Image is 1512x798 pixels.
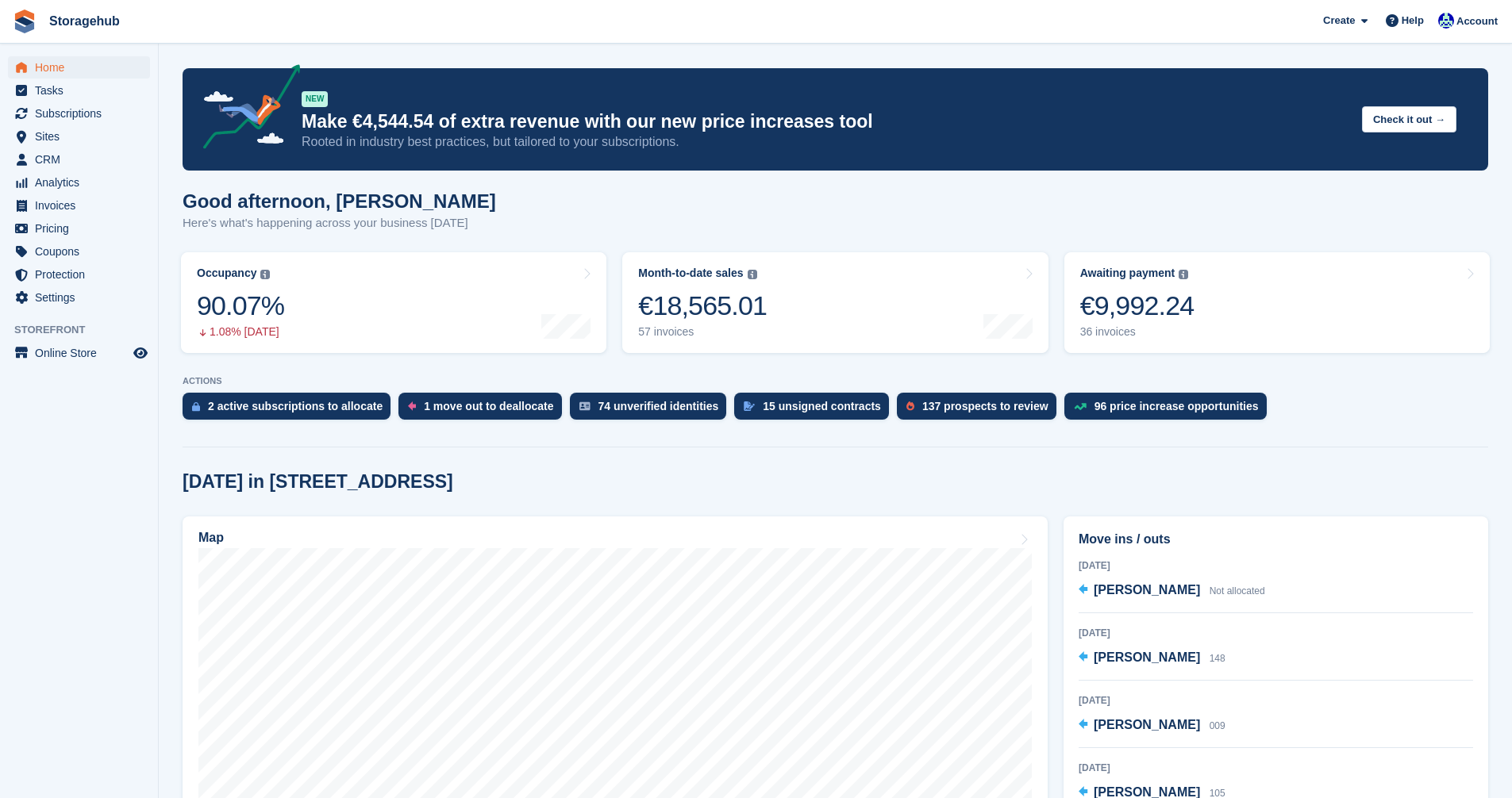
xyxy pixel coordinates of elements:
a: menu [8,125,150,148]
span: Account [1456,13,1498,29]
img: icon-info-grey-7440780725fd019a000dd9b08b2336e03edf1995a4989e88bcd33f0948082b44.svg [1179,270,1188,279]
div: €9,992.24 [1080,290,1195,322]
img: price-adjustments-announcement-icon-8257ccfd72463d97f412b2fc003d46551f7dbcb40ab6d574587a9cd5c0d94... [190,64,301,155]
h2: Move ins / outs [1079,530,1473,549]
a: menu [8,286,150,309]
span: Help [1402,13,1424,29]
span: Create [1323,13,1355,29]
p: Here's what's happening across your business [DATE] [183,214,496,232]
img: active_subscription_to_allocate_icon-d502201f5373d7db506a760aba3b589e785aa758c864c3986d89f69b8ff3... [192,401,200,412]
img: icon-info-grey-7440780725fd019a000dd9b08b2336e03edf1995a4989e88bcd33f0948082b44.svg [260,270,270,279]
span: Invoices [35,194,130,217]
span: Storefront [14,322,158,338]
a: [PERSON_NAME] 148 [1079,648,1225,669]
a: menu [8,263,150,286]
a: Month-to-date sales €18,565.01 57 invoices [622,252,1048,353]
a: [PERSON_NAME] Not allocated [1079,581,1265,601]
a: menu [8,217,150,240]
div: NEW [302,91,328,107]
div: 2 active subscriptions to allocate [208,400,383,412]
div: 96 price increase opportunities [1095,400,1259,412]
div: 74 unverified identities [598,400,719,412]
a: 1 move out to deallocate [398,393,569,428]
div: 36 invoices [1080,325,1195,339]
span: [PERSON_NAME] [1094,583,1200,597]
span: Settings [35,286,130,309]
a: Storagehub [43,8,126,34]
a: menu [8,240,150,263]
a: 2 active subscriptions to allocate [183,393,398,428]
a: Awaiting payment €9,992.24 36 invoices [1064,252,1490,353]
a: menu [8,171,150,194]
div: €18,565.01 [638,290,767,322]
span: CRM [35,148,130,171]
div: Occupancy [197,267,256,280]
a: 15 unsigned contracts [734,393,897,428]
p: Make €4,544.54 of extra revenue with our new price increases tool [302,110,1349,133]
img: move_outs_to_deallocate_icon-f764333ba52eb49d3ac5e1228854f67142a1ed5810a6f6cc68b1a99e826820c5.svg [408,401,416,411]
span: Analytics [35,171,130,194]
span: [PERSON_NAME] [1094,650,1200,664]
span: Pricing [35,217,130,240]
p: Rooted in industry best practices, but tailored to your subscriptions. [302,133,1349,151]
button: Check it out → [1362,106,1456,132]
img: price_increase_opportunities-93ffe204e8149a01c8c9dc8f82e8f89637d9d84a8eef4429ea346261dce0b2c0.svg [1074,403,1087,410]
span: Tasks [35,79,130,102]
img: stora-icon-8386f47178a22dfd0bd8f6a31ec36ba5ce8667c1dd55bd0f319d3a0aa187defe.svg [13,10,37,33]
img: prospect-51fa495bee0391a8d652442698ab0144808aea92771e9ea1ae160a38d050c398.svg [906,401,914,411]
span: Coupons [35,240,130,263]
div: 137 prospects to review [922,400,1048,412]
a: 74 unverified identities [570,393,735,428]
a: 137 prospects to review [897,393,1064,428]
div: 1 move out to deallocate [424,400,553,412]
span: Sites [35,125,130,148]
img: Vladimir Osojnik [1438,13,1454,29]
span: Home [35,56,130,79]
span: [PERSON_NAME] [1094,718,1200,731]
a: menu [8,79,150,102]
a: Preview store [131,343,150,363]
a: menu [8,342,150,364]
a: menu [8,56,150,79]
h2: [DATE] in [STREET_ADDRESS] [183,471,453,493]
h2: Map [198,531,224,545]
span: Online Store [35,342,130,364]
img: icon-info-grey-7440780725fd019a000dd9b08b2336e03edf1995a4989e88bcd33f0948082b44.svg [748,270,757,279]
div: 90.07% [197,290,284,322]
div: [DATE] [1079,693,1473,708]
div: 57 invoices [638,325,767,339]
span: Subscriptions [35,102,130,125]
a: [PERSON_NAME] 009 [1079,716,1225,736]
div: [DATE] [1079,558,1473,573]
a: Occupancy 90.07% 1.08% [DATE] [181,252,606,353]
div: 15 unsigned contracts [763,400,881,412]
a: 96 price increase opportunities [1064,393,1275,428]
span: Protection [35,263,130,286]
div: [DATE] [1079,761,1473,775]
h1: Good afternoon, [PERSON_NAME] [183,190,496,212]
div: 1.08% [DATE] [197,325,284,339]
p: ACTIONS [183,376,1488,386]
span: Not allocated [1210,585,1265,597]
a: menu [8,102,150,125]
img: verify_identity-adf6edd0f0f0b5bbfe63781bf79b02c33cf7c696d77639b501bdc392416b5a36.svg [579,401,591,411]
a: menu [8,194,150,217]
span: 009 [1210,720,1225,731]
div: Awaiting payment [1080,267,1175,280]
div: [DATE] [1079,626,1473,640]
span: 148 [1210,653,1225,664]
img: contract_signature_icon-13c848040528278c33f63329250d36e43548de30e8caae1d1a13099fd9432cc5.svg [744,401,755,411]
div: Month-to-date sales [638,267,743,280]
a: menu [8,148,150,171]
